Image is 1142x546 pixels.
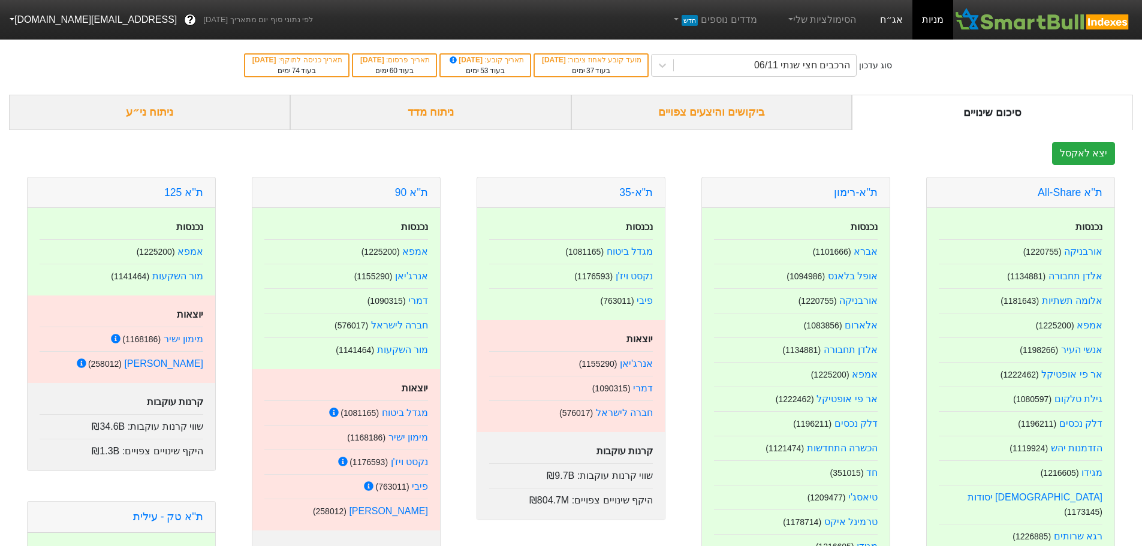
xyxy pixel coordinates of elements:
small: ( 1225200 ) [811,370,849,379]
span: 60 [390,67,397,75]
small: ( 576017 ) [559,408,593,418]
small: ( 1222462 ) [776,394,814,404]
small: ( 258012 ) [88,359,122,369]
a: טרמינל איקס [824,517,878,527]
a: מימון ישיר [164,334,203,344]
a: [PERSON_NAME] [349,506,428,516]
a: אמפא [852,369,878,379]
small: ( 1141464 ) [111,272,149,281]
a: דלק נכסים [1059,418,1102,429]
div: היקף שינויים צפויים : [489,488,653,508]
small: ( 1225200 ) [361,247,400,257]
a: מימון ישיר [388,432,428,442]
a: אורבניקה [1064,246,1102,257]
a: ת''א 90 [395,186,428,198]
span: [DATE] [360,56,386,64]
small: ( 1168186 ) [122,334,161,344]
small: ( 351015 ) [830,468,863,478]
div: מועד קובע לאחוז ציבור : [541,55,641,65]
a: אלומה תשתיות [1042,295,1102,306]
small: ( 1222462 ) [1001,370,1039,379]
strong: נכנסות [176,222,203,232]
small: ( 1081165 ) [341,408,379,418]
small: ( 1119924 ) [1010,444,1048,453]
span: חדש [682,15,698,26]
small: ( 1134881 ) [782,345,821,355]
strong: יוצאות [626,334,653,344]
a: חברה לישראל [371,320,428,330]
strong: קרנות עוקבות [147,397,203,407]
small: ( 1155290 ) [579,359,617,369]
div: שווי קרנות עוקבות : [40,414,203,434]
div: שווי קרנות עוקבות : [489,463,653,483]
div: תאריך פרסום : [359,55,430,65]
span: ? [187,12,194,28]
a: ת''א All-Share [1038,186,1102,198]
a: הזדמנות יהש [1051,443,1102,453]
small: ( 1176593 ) [349,457,388,467]
small: ( 1220755 ) [799,296,837,306]
a: אנשי העיר [1061,345,1102,355]
div: היקף שינויים צפויים : [40,439,203,458]
small: ( 1198266 ) [1020,345,1058,355]
strong: נכנסות [626,222,653,232]
a: אנרג'יאן [620,358,653,369]
span: [DATE] [252,56,278,64]
a: פיבי [637,295,653,306]
small: ( 1225200 ) [137,247,175,257]
a: [DEMOGRAPHIC_DATA] יסודות [968,492,1102,502]
span: 37 [586,67,594,75]
a: דמרי [633,383,653,393]
a: ת''א-רימון [834,186,878,198]
small: ( 1090315 ) [367,296,406,306]
div: ניתוח ני״ע [9,95,290,130]
span: לפי נתוני סוף יום מתאריך [DATE] [203,14,313,26]
small: ( 1168186 ) [347,433,385,442]
strong: נכנסות [401,222,428,232]
a: אנרג'יאן [395,271,428,281]
a: אורבניקה [839,295,878,306]
a: גילת טלקום [1054,394,1102,404]
small: ( 763011 ) [600,296,634,306]
small: ( 576017 ) [335,321,368,330]
a: מגדל ביטוח [382,408,428,418]
a: ת''א 125 [164,186,203,198]
a: אופל בלאנס [828,271,878,281]
a: חד [866,467,878,478]
small: ( 1178714 ) [783,517,821,527]
span: ₪804.7M [529,495,569,505]
span: 53 [480,67,488,75]
small: ( 1196211 ) [1018,419,1056,429]
a: אלדן תחבורה [1048,271,1102,281]
a: מגידו [1081,467,1102,478]
a: אברא [854,246,878,257]
a: דלק נכסים [834,418,878,429]
a: אר פי אופטיקל [1041,369,1102,379]
strong: נכנסות [851,222,878,232]
small: ( 1209477 ) [807,493,846,502]
a: אלדן תחבורה [824,345,878,355]
strong: נכנסות [1075,222,1102,232]
a: אמפא [1077,320,1102,330]
a: אר פי אופטיקל [816,394,878,404]
span: [DATE] [542,56,568,64]
small: ( 1121474 ) [766,444,804,453]
div: תאריך כניסה לתוקף : [251,55,342,65]
small: ( 1196211 ) [793,419,831,429]
small: ( 763011 ) [375,482,409,491]
button: יצא לאקסל [1052,142,1115,165]
a: טיאסג'י [848,492,878,502]
small: ( 1173145 ) [1064,507,1102,517]
span: ₪34.6B [92,421,125,432]
span: [DATE] [448,56,485,64]
a: חברה לישראל [596,408,653,418]
div: סיכום שינויים [852,95,1133,130]
a: מור השקעות [377,345,428,355]
a: ת''א טק - עילית [133,511,203,523]
a: אלארום [845,320,878,330]
a: נקסט ויז'ן [616,271,653,281]
a: [PERSON_NAME] [124,358,203,369]
small: ( 1216605 ) [1041,468,1079,478]
small: ( 1134881 ) [1007,272,1045,281]
a: נקסט ויז'ן [391,457,429,467]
